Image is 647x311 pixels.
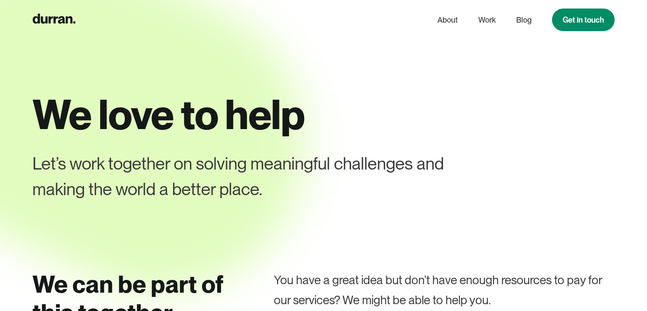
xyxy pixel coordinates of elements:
a: home [32,12,75,28]
a: About [437,12,458,28]
a: Blog [516,12,532,28]
h1: We love to help [32,92,615,137]
div: Let’s work together on solving meaningful challenges and making the world a better place. [32,151,556,202]
a: Get in touch [552,9,615,31]
a: Work [478,12,496,28]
